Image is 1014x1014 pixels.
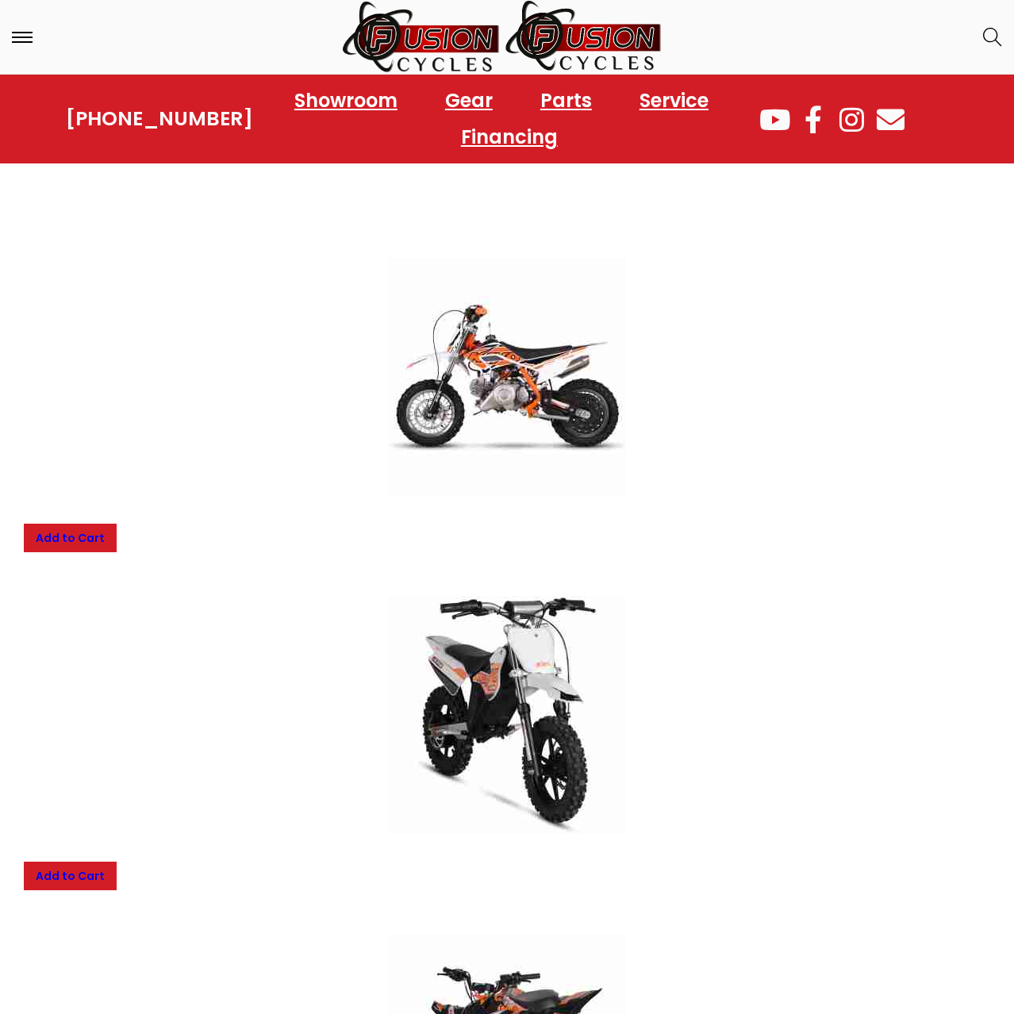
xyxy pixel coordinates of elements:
[445,119,574,156] a: Financing
[24,524,117,552] a: Add to Cart
[24,862,117,890] a: Add to Cart
[253,83,757,156] nav: Menu
[429,83,509,119] a: Gear
[524,83,608,119] a: Parts
[624,83,724,119] a: Service
[66,108,253,130] a: [PHONE_NUMBER]
[278,83,413,119] a: Showroom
